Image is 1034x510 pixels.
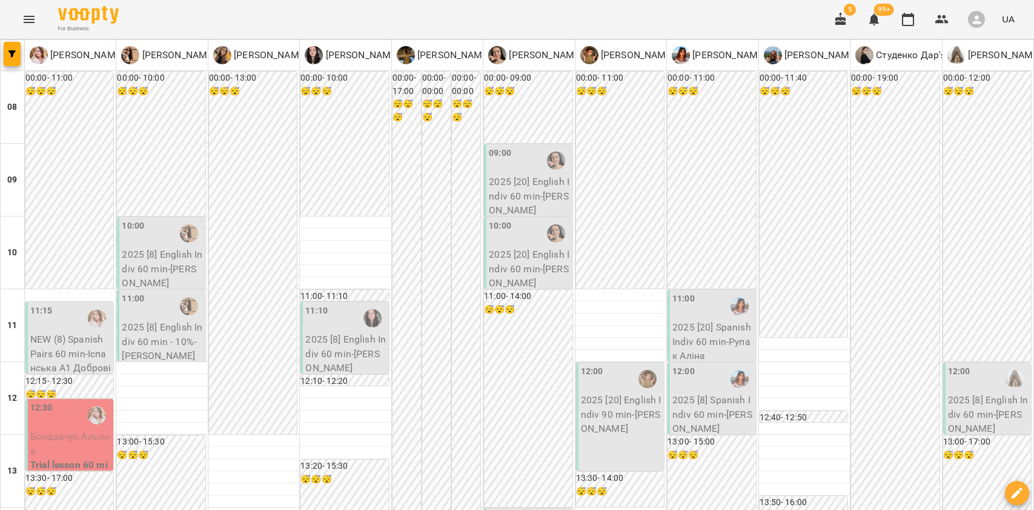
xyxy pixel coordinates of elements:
img: Н [397,46,415,64]
a: С Студенко Дар'я (н) [855,46,961,64]
img: Г [580,46,598,64]
div: Куплевацька Олександра Іванівна (п) [213,46,322,64]
h6: 13:00 - 15:00 [668,435,755,449]
h6: 😴😴😴 [117,449,205,462]
h6: 00:00 - 17:00 [393,72,421,98]
img: Г [947,46,966,64]
img: Малярська Христина Борисівна (а) [180,224,198,243]
h6: 😴😴😴 [484,85,572,98]
h6: 00:00 - 00:00 [422,72,451,98]
a: Л [PERSON_NAME] (а) [764,46,872,64]
h6: 00:00 - 10:00 [300,72,388,85]
a: Н [PERSON_NAME] (а) [397,46,505,64]
a: К [PERSON_NAME] (п) [213,46,322,64]
div: Наливайко Максим (а) [397,46,505,64]
h6: 13:00 - 17:00 [943,435,1031,449]
h6: 13:00 - 15:30 [117,435,205,449]
img: Д [30,46,48,64]
h6: 12:15 - 12:30 [25,375,113,388]
p: 2025 [8] English Indiv 60 min - [PERSON_NAME] [122,247,202,290]
p: 2025 [8] Spanish Indiv 60 min - [PERSON_NAME] [672,393,753,436]
img: Л [764,46,782,64]
div: Названова Марія Олегівна (а) [305,46,413,64]
button: UA [997,8,1019,30]
p: [PERSON_NAME] (а) [598,48,689,62]
div: Крикун Анна (а) [488,46,597,64]
p: [PERSON_NAME] (і) [48,48,135,62]
div: Лебеденко Катерина (а) [764,46,872,64]
h6: 00:00 - 00:00 [452,72,480,98]
p: [PERSON_NAME] (а) [506,48,597,62]
label: 12:30 [30,401,53,415]
label: 11:00 [672,292,695,306]
h6: 13:30 - 14:00 [576,472,664,485]
h6: 00:00 - 09:00 [484,72,572,85]
div: Крикун Анна (а) [547,152,565,170]
img: Voopty Logo [58,6,119,24]
p: 2025 [8] English Indiv 60 min - [PERSON_NAME] [948,393,1029,436]
div: Студенко Дар'я (н) [855,46,961,64]
h6: 😴😴😴 [760,85,847,98]
img: Названова Марія Олегівна (а) [363,309,382,327]
h6: 13:20 - 15:30 [300,460,388,473]
h6: 😴😴😴 [943,85,1031,98]
a: К [PERSON_NAME] (а) [488,46,597,64]
h6: 11:00 - 14:00 [484,290,572,303]
div: Малярська Христина Борисівна (а) [121,46,230,64]
div: Горошинська Олександра (а) [580,46,689,64]
div: Добровінська Анастасія Андріївна (і) [30,46,135,64]
p: 2025 [20] English Indiv 60 min - [PERSON_NAME] [489,247,569,290]
h6: 😴😴😴 [576,85,664,98]
img: Добровінська Анастасія Андріївна (і) [88,406,106,424]
label: 12:00 [948,365,970,378]
h6: 😴😴😴 [668,449,755,462]
img: Громова Вікторія (а) [1006,370,1024,388]
img: Ц [672,46,690,64]
h6: 😴😴😴 [25,485,113,498]
h6: 12:10 - 12:20 [300,375,388,388]
h6: 10 [7,246,17,260]
h6: 😴😴😴 [25,388,113,401]
img: Н [305,46,323,64]
p: 2025 [8] English Indiv 60 min - 10% - [PERSON_NAME] [122,320,202,363]
img: К [213,46,231,64]
h6: 😴😴😴 [452,98,480,124]
label: 10:00 [489,220,511,233]
a: Г [PERSON_NAME] (а) [580,46,689,64]
img: Малярська Христина Борисівна (а) [180,297,198,315]
img: Циганова Єлизавета (і) [731,370,749,388]
h6: 08 [7,101,17,114]
h6: 😴😴😴 [300,473,388,486]
img: К [488,46,506,64]
img: С [855,46,873,64]
h6: 00:00 - 11:00 [576,72,664,85]
img: Крикун Анна (а) [547,224,565,243]
h6: 00:00 - 11:00 [25,72,113,85]
h6: 😴😴😴 [422,98,451,124]
p: 2025 [20] English Indiv 90 min - [PERSON_NAME] [581,393,661,436]
a: М [PERSON_NAME] (а) [121,46,230,64]
p: [PERSON_NAME] (а) [139,48,230,62]
label: 11:15 [30,304,53,318]
h6: 00:00 - 11:40 [760,72,847,85]
p: 2025 [8] English Indiv 60 min - [PERSON_NAME] [305,332,386,375]
a: Ц [PERSON_NAME] (і) [672,46,777,64]
h6: 😴😴😴 [851,85,939,98]
h6: 😴😴😴 [25,85,113,98]
h6: 13:30 - 17:00 [25,472,113,485]
span: 99+ [874,4,894,16]
span: UA [1002,13,1015,25]
h6: 00:00 - 10:00 [117,72,205,85]
div: Циганова Єлизавета (і) [672,46,777,64]
h6: 😴😴😴 [300,85,388,98]
h6: 😴😴😴 [668,85,755,98]
h6: 😴😴😴 [943,449,1031,462]
p: 2025 [20] Spanish Indiv 60 min - Рупак Аліна [672,320,753,363]
p: [PERSON_NAME] (і) [690,48,777,62]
